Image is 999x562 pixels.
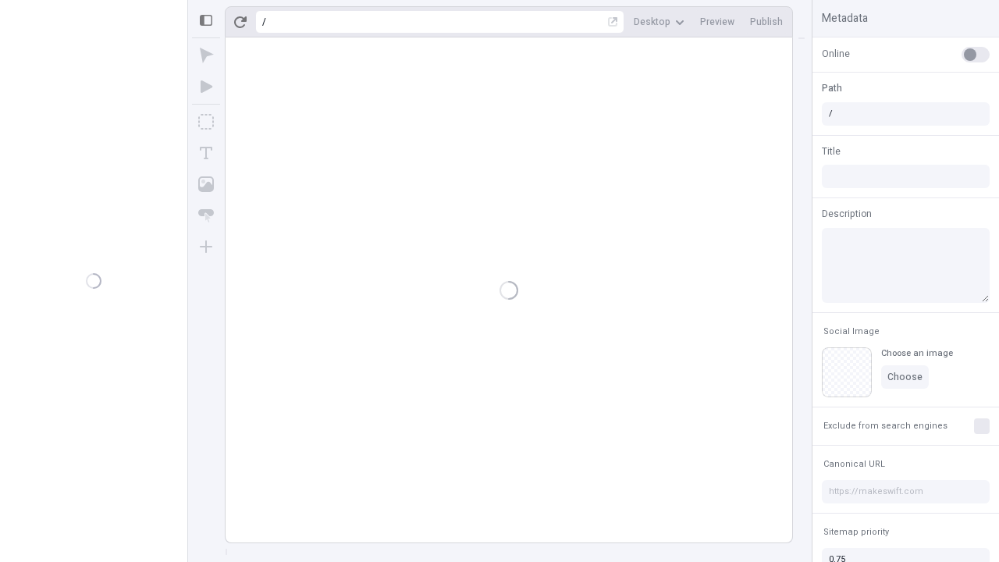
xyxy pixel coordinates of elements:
span: Title [822,144,841,158]
button: Exclude from search engines [820,417,951,436]
span: Canonical URL [823,458,885,470]
input: https://makeswift.com [822,480,990,503]
button: Box [192,108,220,136]
div: / [262,16,266,28]
span: Description [822,207,872,221]
button: Image [192,170,220,198]
span: Sitemap priority [823,526,889,538]
button: Text [192,139,220,167]
button: Sitemap priority [820,523,892,542]
div: Choose an image [881,347,953,359]
button: Publish [744,10,789,34]
button: Social Image [820,322,883,341]
span: Path [822,81,842,95]
span: Exclude from search engines [823,420,947,432]
span: Social Image [823,325,880,337]
button: Button [192,201,220,229]
span: Preview [700,16,734,28]
button: Desktop [627,10,691,34]
span: Desktop [634,16,670,28]
button: Choose [881,365,929,389]
button: Preview [694,10,741,34]
span: Choose [887,371,923,383]
span: Online [822,47,850,61]
span: Publish [750,16,783,28]
button: Canonical URL [820,455,888,474]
